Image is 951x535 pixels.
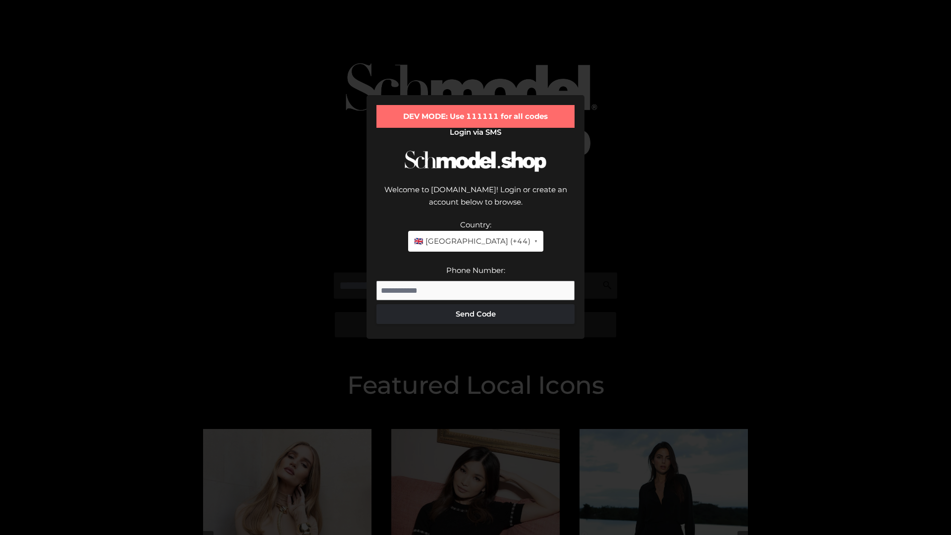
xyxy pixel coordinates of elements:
img: Schmodel Logo [401,142,550,181]
span: 🇬🇧 [GEOGRAPHIC_DATA] (+44) [414,235,530,248]
label: Country: [460,220,491,229]
div: DEV MODE: Use 111111 for all codes [376,105,575,128]
label: Phone Number: [446,266,505,275]
button: Send Code [376,304,575,324]
h2: Login via SMS [376,128,575,137]
div: Welcome to [DOMAIN_NAME]! Login or create an account below to browse. [376,183,575,218]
